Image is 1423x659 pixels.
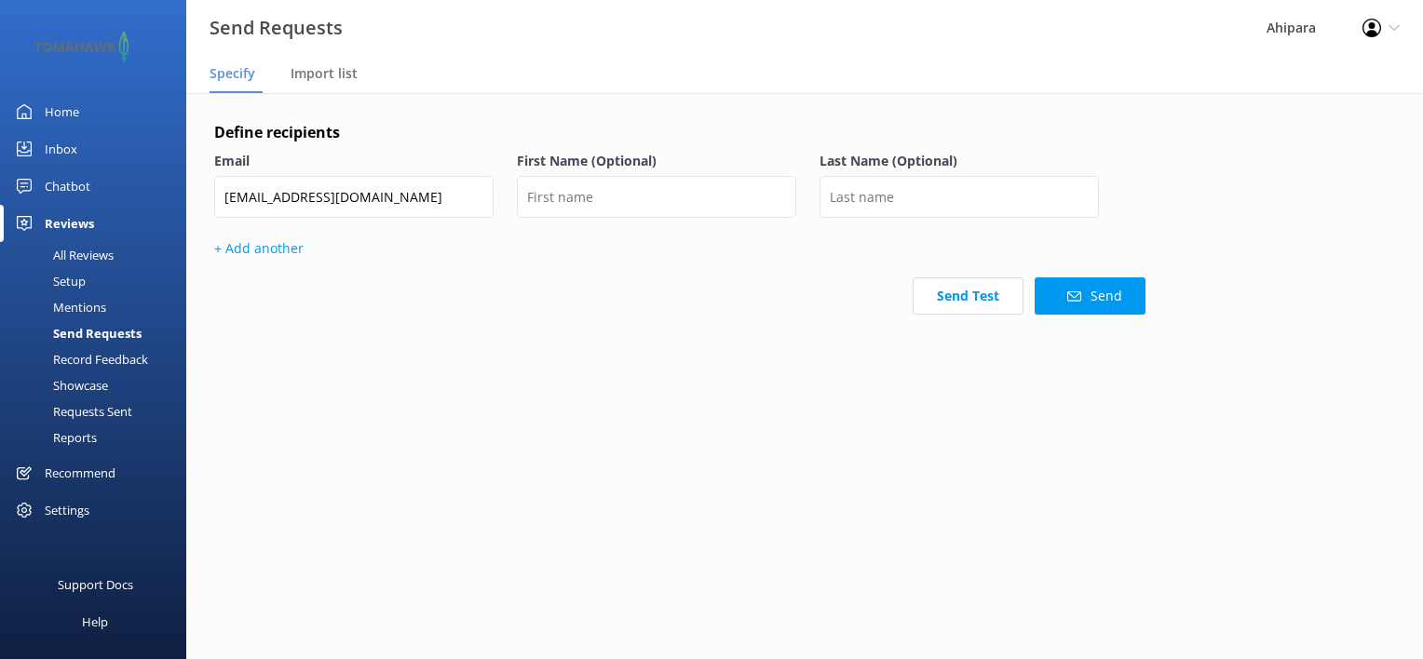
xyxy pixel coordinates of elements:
[11,372,186,398] a: Showcase
[11,242,186,268] a: All Reviews
[11,424,186,451] a: Reports
[11,268,186,294] a: Setup
[11,424,97,451] div: Reports
[214,176,494,218] input: something@gmail.com
[11,398,186,424] a: Requests Sent
[291,64,358,83] span: Import list
[11,398,132,424] div: Requests Sent
[517,151,796,171] label: First Name (Optional)
[517,176,796,218] input: First name
[11,320,142,346] div: Send Requests
[11,268,86,294] div: Setup
[45,130,77,168] div: Inbox
[913,277,1023,315] button: Send Test
[58,566,133,603] div: Support Docs
[11,294,186,320] a: Mentions
[11,294,106,320] div: Mentions
[11,346,186,372] a: Record Feedback
[45,491,89,529] div: Settings
[45,205,94,242] div: Reviews
[45,454,115,491] div: Recommend
[45,93,79,130] div: Home
[28,32,135,62] img: 2-1647550015.png
[1035,277,1145,315] button: Send
[214,151,494,171] label: Email
[82,603,108,640] div: Help
[214,238,1145,259] p: + Add another
[210,64,255,83] span: Specify
[11,346,148,372] div: Record Feedback
[45,168,90,205] div: Chatbot
[11,320,186,346] a: Send Requests
[820,176,1099,218] input: Last name
[210,13,343,43] h3: Send Requests
[11,372,108,398] div: Showcase
[214,121,1145,145] h4: Define recipients
[820,151,1099,171] label: Last Name (Optional)
[11,242,114,268] div: All Reviews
